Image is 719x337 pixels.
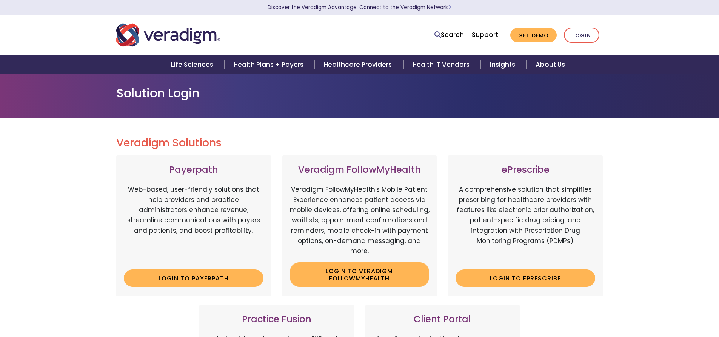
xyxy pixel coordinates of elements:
a: Discover the Veradigm Advantage: Connect to the Veradigm NetworkLearn More [268,4,451,11]
a: Life Sciences [162,55,225,74]
a: About Us [527,55,574,74]
a: Health IT Vendors [403,55,481,74]
a: Insights [481,55,527,74]
h3: Payerpath [124,165,263,175]
a: Health Plans + Payers [225,55,315,74]
a: Search [434,30,464,40]
p: Web-based, user-friendly solutions that help providers and practice administrators enhance revenu... [124,185,263,264]
p: Veradigm FollowMyHealth's Mobile Patient Experience enhances patient access via mobile devices, o... [290,185,430,256]
h3: ePrescribe [456,165,595,175]
img: Veradigm logo [116,23,220,48]
a: Get Demo [510,28,557,43]
a: Login to Payerpath [124,269,263,287]
span: Learn More [448,4,451,11]
h1: Solution Login [116,86,603,100]
a: Support [472,30,498,39]
a: Login to ePrescribe [456,269,595,287]
h3: Veradigm FollowMyHealth [290,165,430,175]
a: Healthcare Providers [315,55,403,74]
h2: Veradigm Solutions [116,137,603,149]
a: Login to Veradigm FollowMyHealth [290,262,430,287]
a: Login [564,28,599,43]
p: A comprehensive solution that simplifies prescribing for healthcare providers with features like ... [456,185,595,264]
h3: Practice Fusion [207,314,346,325]
h3: Client Portal [373,314,513,325]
